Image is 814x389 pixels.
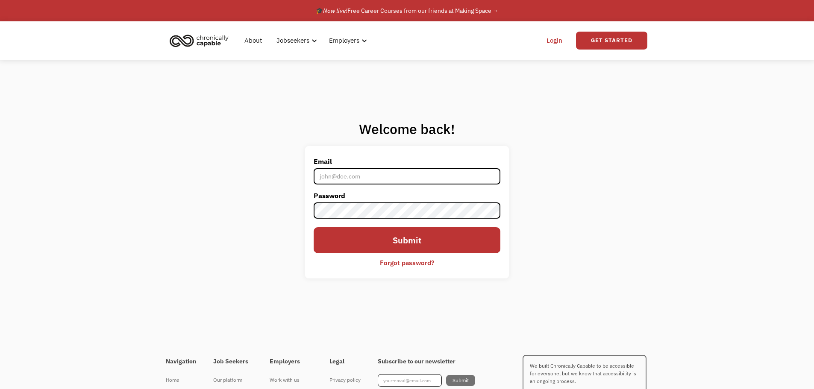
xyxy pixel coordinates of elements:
[314,155,500,269] form: Email Form 2
[305,120,508,137] h1: Welcome back!
[270,375,312,385] div: Work with us
[166,358,196,366] h4: Navigation
[324,27,370,54] div: Employers
[378,358,475,366] h4: Subscribe to our newsletter
[576,32,647,50] a: Get Started
[270,374,312,386] a: Work with us
[446,375,475,386] input: Submit
[373,255,441,270] a: Forgot password?
[167,31,231,50] img: Chronically Capable logo
[213,375,253,385] div: Our platform
[329,358,361,366] h4: Legal
[270,358,312,366] h4: Employers
[314,155,500,168] label: Email
[239,27,267,54] a: About
[378,374,475,387] form: Footer Newsletter
[541,27,567,54] a: Login
[314,168,500,184] input: john@doe.com
[329,35,359,46] div: Employers
[166,374,196,386] a: Home
[314,227,500,253] input: Submit
[213,358,253,366] h4: Job Seekers
[213,374,253,386] a: Our platform
[316,6,499,16] div: 🎓 Free Career Courses from our friends at Making Space →
[314,189,500,202] label: Password
[378,374,442,387] input: your-email@email.com
[276,35,309,46] div: Jobseekers
[167,31,235,50] a: home
[329,374,361,386] a: Privacy policy
[323,7,347,15] em: Now live!
[329,375,361,385] div: Privacy policy
[380,257,434,268] div: Forgot password?
[271,27,320,54] div: Jobseekers
[166,375,196,385] div: Home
